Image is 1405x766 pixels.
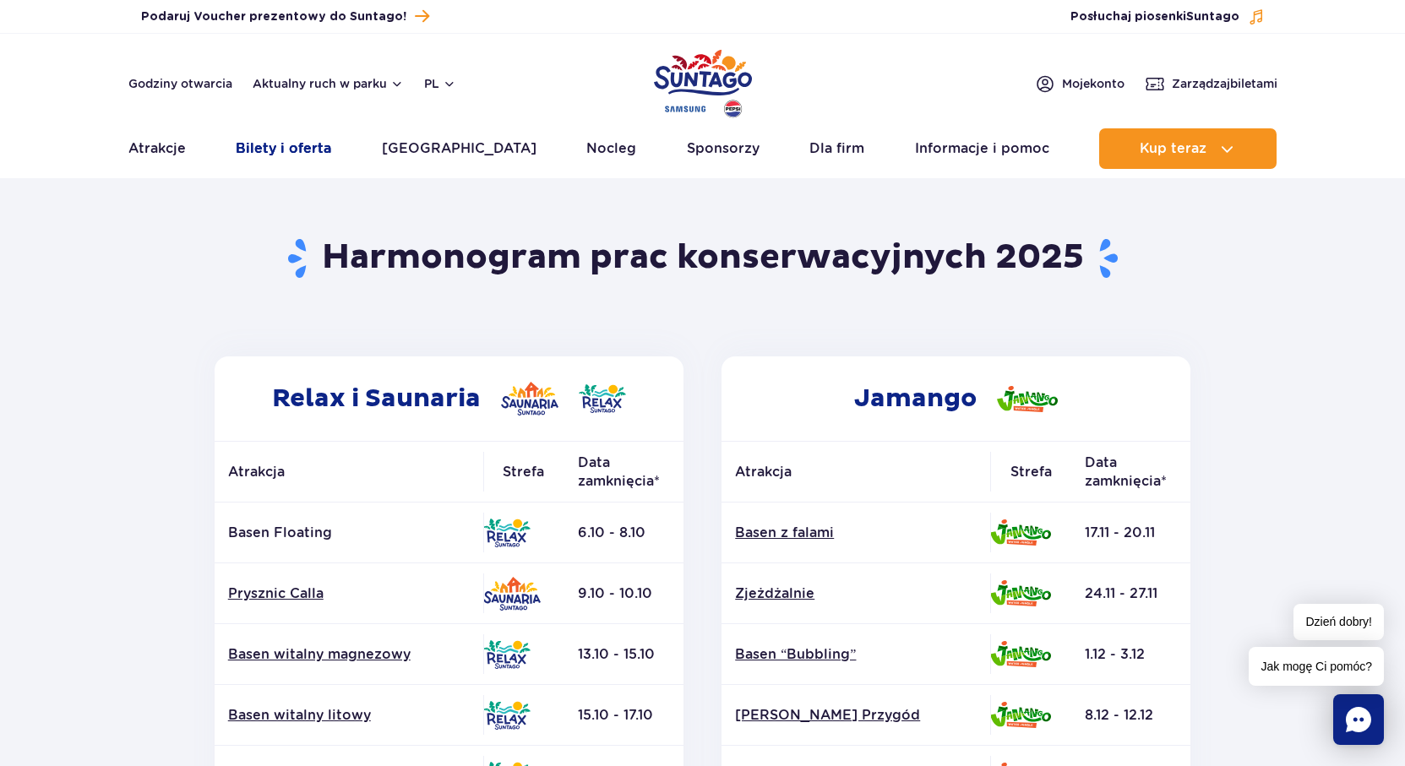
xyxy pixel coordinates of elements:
a: [PERSON_NAME] Przygód [735,706,977,725]
span: Dzień dobry! [1293,604,1384,640]
th: Strefa [483,442,564,503]
th: Atrakcja [215,442,483,503]
td: 1.12 - 3.12 [1071,624,1190,685]
a: [GEOGRAPHIC_DATA] [382,128,536,169]
img: Relax [483,519,531,547]
span: Suntago [1186,11,1239,23]
th: Atrakcja [722,442,990,503]
a: Dla firm [809,128,864,169]
img: Jamango [990,641,1051,667]
img: Jamango [990,580,1051,606]
span: Kup teraz [1140,141,1206,156]
button: Aktualny ruch w parku [253,77,404,90]
td: 6.10 - 8.10 [564,503,683,563]
h2: Jamango [722,356,1190,441]
a: Podaruj Voucher prezentowy do Suntago! [141,5,429,28]
a: Mojekonto [1035,73,1125,94]
a: Atrakcje [128,128,186,169]
th: Data zamknięcia* [1071,442,1190,503]
h1: Harmonogram prac konserwacyjnych 2025 [208,236,1197,280]
div: Chat [1333,694,1384,745]
button: pl [424,75,456,92]
img: Relax [579,384,626,413]
a: Basen z falami [735,524,977,542]
img: Saunaria [483,577,541,611]
td: 9.10 - 10.10 [564,563,683,624]
td: 13.10 - 15.10 [564,624,683,685]
a: Prysznic Calla [228,584,470,603]
a: Sponsorzy [687,128,760,169]
span: Jak mogę Ci pomóc? [1249,647,1384,686]
a: Zjeżdżalnie [735,584,977,603]
a: Godziny otwarcia [128,75,232,92]
th: Data zamknięcia* [564,442,683,503]
img: Jamango [990,702,1051,728]
a: Informacje i pomoc [915,128,1049,169]
a: Bilety i oferta [236,128,331,169]
td: 8.12 - 12.12 [1071,685,1190,746]
button: Kup teraz [1099,128,1277,169]
td: 15.10 - 17.10 [564,685,683,746]
a: Zarządzajbiletami [1145,73,1277,94]
h2: Relax i Saunaria [215,356,683,441]
img: Saunaria [501,382,558,416]
span: Moje konto [1062,75,1125,92]
a: Park of Poland [654,42,752,120]
a: Basen witalny magnezowy [228,645,470,664]
th: Strefa [990,442,1071,503]
a: Nocleg [586,128,636,169]
td: 24.11 - 27.11 [1071,563,1190,624]
img: Jamango [990,519,1051,546]
img: Relax [483,640,531,669]
a: Basen “Bubbling” [735,645,977,664]
span: Podaruj Voucher prezentowy do Suntago! [141,8,406,25]
span: Posłuchaj piosenki [1070,8,1239,25]
img: Jamango [997,386,1058,412]
p: Basen Floating [228,524,470,542]
span: Zarządzaj biletami [1172,75,1277,92]
img: Relax [483,701,531,730]
button: Posłuchaj piosenkiSuntago [1070,8,1265,25]
a: Basen witalny litowy [228,706,470,725]
td: 17.11 - 20.11 [1071,503,1190,563]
